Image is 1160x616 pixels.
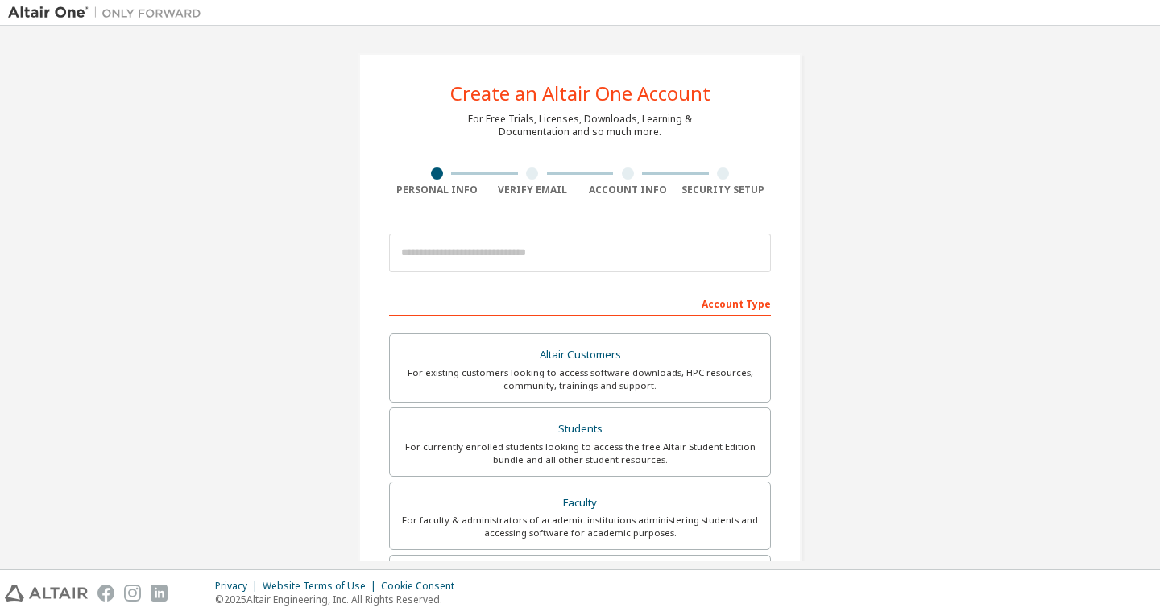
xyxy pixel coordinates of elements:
div: Account Info [580,184,676,196]
img: instagram.svg [124,585,141,602]
div: Altair Customers [400,344,760,366]
div: Verify Email [485,184,581,196]
div: Create an Altair One Account [450,84,710,103]
div: For Free Trials, Licenses, Downloads, Learning & Documentation and so much more. [468,113,692,138]
div: Personal Info [389,184,485,196]
img: Altair One [8,5,209,21]
img: linkedin.svg [151,585,168,602]
div: Students [400,418,760,440]
div: Account Type [389,290,771,316]
div: Cookie Consent [381,580,464,593]
div: Security Setup [676,184,772,196]
div: For currently enrolled students looking to access the free Altair Student Edition bundle and all ... [400,440,760,466]
img: altair_logo.svg [5,585,88,602]
p: © 2025 Altair Engineering, Inc. All Rights Reserved. [215,593,464,606]
div: Website Terms of Use [263,580,381,593]
div: For faculty & administrators of academic institutions administering students and accessing softwa... [400,514,760,540]
div: Privacy [215,580,263,593]
img: facebook.svg [97,585,114,602]
div: Faculty [400,492,760,515]
div: For existing customers looking to access software downloads, HPC resources, community, trainings ... [400,366,760,392]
